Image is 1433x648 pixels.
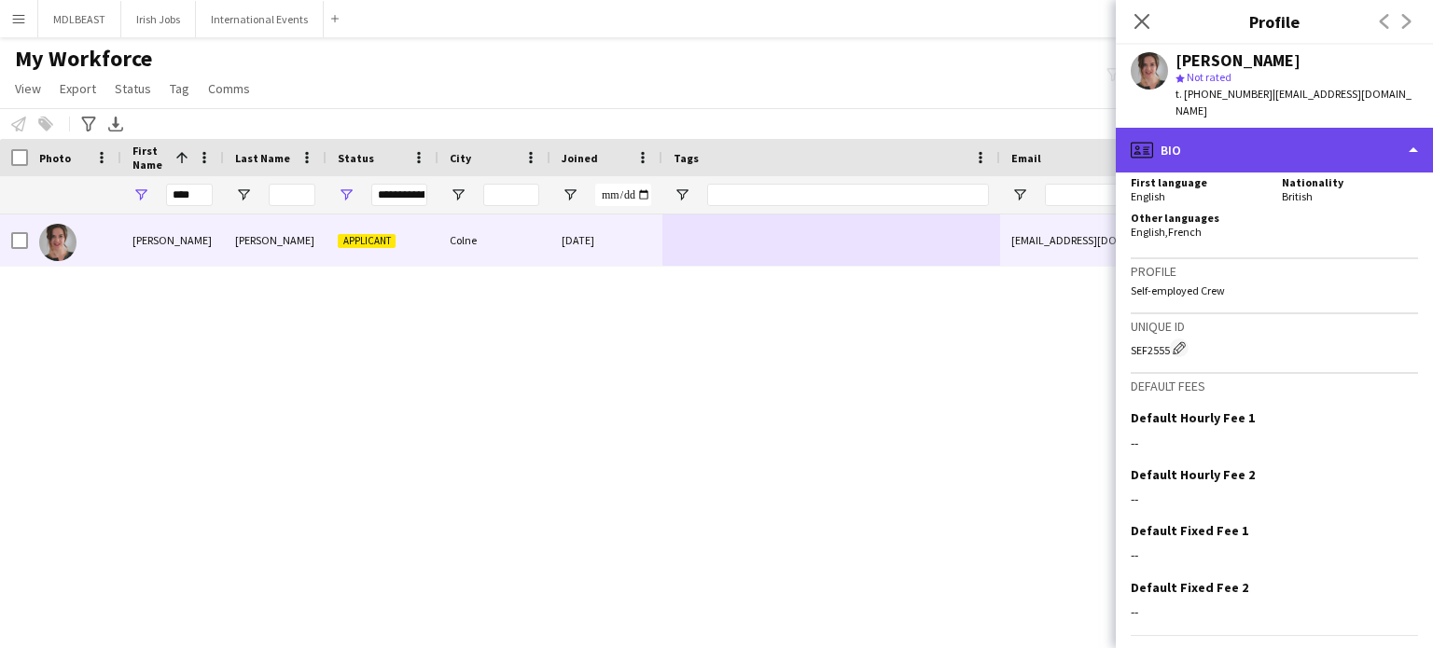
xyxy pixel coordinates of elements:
[15,45,152,73] span: My Workforce
[60,80,96,97] span: Export
[483,184,539,206] input: City Filter Input
[1131,189,1165,203] span: English
[338,151,374,165] span: Status
[1131,338,1418,357] div: SEF2555
[208,80,250,97] span: Comms
[1131,546,1418,563] div: --
[1131,466,1255,483] h3: Default Hourly Fee 2
[38,1,121,37] button: MDLBEAST
[1131,283,1418,297] p: Self-employed Crew
[162,76,197,101] a: Tag
[107,76,159,101] a: Status
[132,144,168,172] span: First Name
[39,151,71,165] span: Photo
[550,214,662,266] div: [DATE]
[1131,211,1267,225] h5: Other languages
[1116,9,1433,34] h3: Profile
[1045,184,1362,206] input: Email Filter Input
[674,186,690,203] button: Open Filter Menu
[121,214,224,266] div: [PERSON_NAME]
[707,184,989,206] input: Tags Filter Input
[1168,225,1202,239] span: French
[595,184,651,206] input: Joined Filter Input
[338,234,396,248] span: Applicant
[196,1,324,37] button: International Events
[1282,175,1418,189] h5: Nationality
[1176,52,1301,69] div: [PERSON_NAME]
[1176,87,1412,117] span: | [EMAIL_ADDRESS][DOMAIN_NAME]
[235,186,252,203] button: Open Filter Menu
[438,214,550,266] div: Colne
[15,80,41,97] span: View
[1131,263,1418,280] h3: Profile
[269,184,315,206] input: Last Name Filter Input
[1131,603,1418,620] div: --
[1000,214,1373,266] div: [EMAIL_ADDRESS][DOMAIN_NAME]
[1131,225,1168,239] span: English ,
[1131,409,1255,426] h3: Default Hourly Fee 1
[1282,189,1313,203] span: British
[1131,378,1418,394] h3: Default fees
[115,80,151,97] span: Status
[1131,522,1248,539] h3: Default Fixed Fee 1
[1131,318,1418,335] h3: Unique ID
[235,151,290,165] span: Last Name
[224,214,327,266] div: [PERSON_NAME]
[132,186,149,203] button: Open Filter Menu
[1187,70,1231,84] span: Not rated
[1131,434,1418,451] div: --
[450,151,471,165] span: City
[201,76,257,101] a: Comms
[1176,87,1273,101] span: t. [PHONE_NUMBER]
[1011,151,1041,165] span: Email
[166,184,213,206] input: First Name Filter Input
[1011,186,1028,203] button: Open Filter Menu
[121,1,196,37] button: Irish Jobs
[338,186,355,203] button: Open Filter Menu
[170,80,189,97] span: Tag
[450,186,466,203] button: Open Filter Menu
[104,113,127,135] app-action-btn: Export XLSX
[39,224,77,261] img: Sophie Phillip
[7,76,49,101] a: View
[1131,175,1267,189] h5: First language
[1116,128,1433,172] div: Bio
[77,113,100,135] app-action-btn: Advanced filters
[52,76,104,101] a: Export
[562,186,578,203] button: Open Filter Menu
[674,151,699,165] span: Tags
[562,151,598,165] span: Joined
[1131,490,1418,507] div: --
[1131,579,1248,596] h3: Default Fixed Fee 2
